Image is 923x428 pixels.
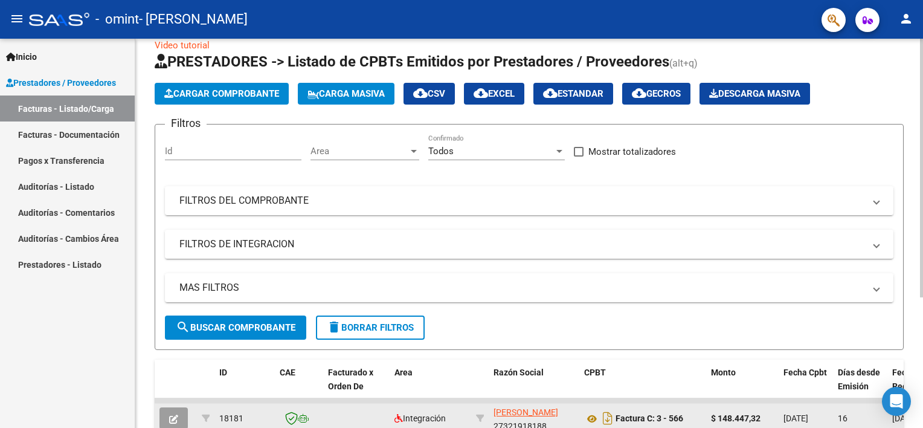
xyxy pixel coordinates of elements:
span: 18181 [219,413,243,423]
span: CPBT [584,368,606,377]
span: (alt+q) [669,57,698,69]
mat-icon: cloud_download [632,86,646,100]
span: Gecros [632,88,681,99]
mat-icon: person [899,11,913,26]
span: [DATE] [783,413,808,423]
span: CAE [280,368,295,377]
mat-icon: delete [327,320,341,334]
button: Estandar [533,83,613,105]
datatable-header-cell: ID [214,360,275,413]
span: CSV [413,88,445,99]
span: Mostrar totalizadores [588,144,676,159]
span: Inicio [6,50,37,63]
mat-expansion-panel-header: FILTROS DE INTEGRACION [165,230,893,259]
span: Descarga Masiva [709,88,800,99]
mat-icon: cloud_download [413,86,428,100]
button: Carga Masiva [298,83,394,105]
mat-panel-title: FILTROS DE INTEGRACION [179,238,864,251]
span: 16 [838,413,847,423]
span: Fecha Cpbt [783,368,827,377]
a: Video tutorial [155,40,210,51]
span: Facturado x Orden De [328,368,373,391]
mat-icon: cloud_download [474,86,488,100]
datatable-header-cell: Monto [706,360,779,413]
span: Carga Masiva [307,88,385,99]
i: Descargar documento [600,409,616,428]
h3: Filtros [165,115,207,132]
mat-icon: cloud_download [543,86,558,100]
span: [DATE] [892,413,917,423]
mat-expansion-panel-header: FILTROS DEL COMPROBANTE [165,186,893,215]
span: Integración [394,413,446,423]
span: ID [219,368,227,377]
span: Todos [428,146,454,157]
span: Días desde Emisión [838,368,880,391]
button: EXCEL [464,83,524,105]
strong: Factura C: 3 - 566 [616,414,683,424]
button: Gecros [622,83,690,105]
mat-icon: menu [10,11,24,26]
button: Borrar Filtros [316,316,425,340]
button: CSV [404,83,455,105]
strong: $ 148.447,32 [711,413,761,423]
button: Descarga Masiva [699,83,810,105]
datatable-header-cell: Facturado x Orden De [323,360,390,413]
span: [PERSON_NAME] [494,407,558,417]
datatable-header-cell: Area [390,360,471,413]
span: Area [394,368,413,377]
span: EXCEL [474,88,515,99]
span: Estandar [543,88,603,99]
span: Prestadores / Proveedores [6,76,116,89]
datatable-header-cell: Razón Social [489,360,579,413]
span: Cargar Comprobante [164,88,279,99]
datatable-header-cell: CAE [275,360,323,413]
datatable-header-cell: CPBT [579,360,706,413]
span: PRESTADORES -> Listado de CPBTs Emitidos por Prestadores / Proveedores [155,53,669,70]
datatable-header-cell: Días desde Emisión [833,360,887,413]
span: Monto [711,368,736,377]
button: Cargar Comprobante [155,83,289,105]
mat-expansion-panel-header: MAS FILTROS [165,273,893,302]
app-download-masive: Descarga masiva de comprobantes (adjuntos) [699,83,810,105]
span: Razón Social [494,368,544,377]
span: - [PERSON_NAME] [139,6,248,33]
mat-icon: search [176,320,190,334]
span: Buscar Comprobante [176,322,295,333]
mat-panel-title: FILTROS DEL COMPROBANTE [179,194,864,207]
datatable-header-cell: Fecha Cpbt [779,360,833,413]
span: Borrar Filtros [327,322,414,333]
div: Open Intercom Messenger [882,387,911,416]
button: Buscar Comprobante [165,316,306,340]
span: - omint [95,6,139,33]
mat-panel-title: MAS FILTROS [179,281,864,294]
span: Area [310,146,408,157]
